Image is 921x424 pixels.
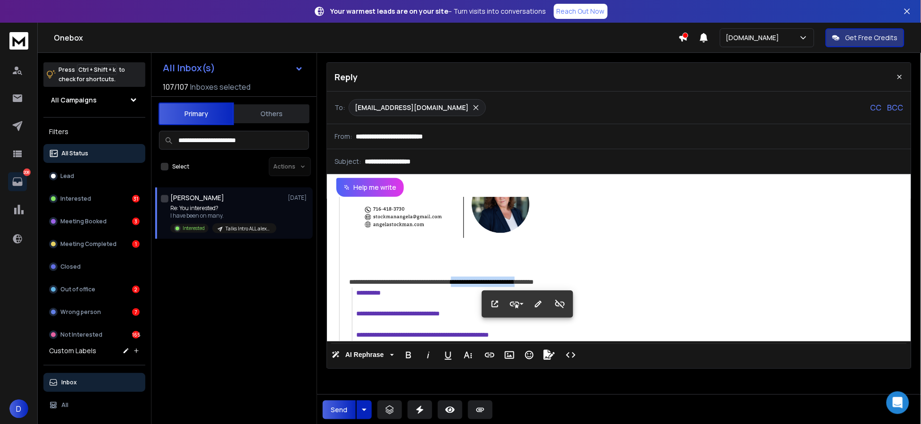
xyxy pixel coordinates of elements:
[323,400,356,419] button: Send
[60,308,101,316] p: Wrong person
[132,218,140,225] div: 3
[481,346,499,365] button: Insert Link (Ctrl+K)
[871,102,882,113] p: CC
[335,157,361,166] p: Subject:
[887,391,909,414] div: Open Intercom Messenger
[43,325,145,344] button: Not Interested165
[508,295,526,314] button: Style
[846,33,898,42] p: Get Free Credits
[170,204,276,212] p: Re: You interested?
[355,103,469,112] p: [EMAIL_ADDRESS][DOMAIN_NAME]
[331,7,449,16] strong: Your warmest leads are on your site
[226,225,271,232] p: Talks Intro ALL alex@ #20250701
[190,81,251,93] h3: Inboxes selected
[335,70,358,84] p: Reply
[43,212,145,231] button: Meeting Booked3
[888,102,904,113] p: BCC
[562,346,580,365] button: Code View
[43,189,145,208] button: Interested31
[170,193,224,203] h1: [PERSON_NAME]
[163,63,215,73] h1: All Inbox(s)
[331,7,546,16] p: – Turn visits into conversations
[9,399,28,418] button: D
[486,295,504,314] button: Open Link
[419,346,437,365] button: Italic (Ctrl+I)
[54,32,678,43] h1: Onebox
[59,65,125,84] p: Press to check for shortcuts.
[61,379,77,386] p: Inbox
[77,64,117,75] span: Ctrl + Shift + k
[335,132,352,141] p: From:
[159,102,234,125] button: Primary
[551,295,569,314] button: Unlink
[43,167,145,186] button: Lead
[60,195,91,203] p: Interested
[51,95,97,105] h1: All Campaigns
[60,286,95,293] p: Out of office
[400,346,418,365] button: Bold (Ctrl+B)
[60,240,117,248] p: Meeting Completed
[132,240,140,248] div: 1
[172,163,189,170] label: Select
[43,91,145,110] button: All Campaigns
[132,195,140,203] div: 31
[43,280,145,299] button: Out of office2
[234,103,310,124] button: Others
[43,303,145,322] button: Wrong person7
[60,331,102,339] p: Not Interested
[183,225,205,232] p: Interested
[529,295,547,314] button: Edit Link
[170,212,276,220] p: I have been on many.
[43,257,145,276] button: Closed
[43,125,145,138] h3: Filters
[9,32,28,50] img: logo
[330,346,396,365] button: AI Rephrase
[43,396,145,415] button: All
[132,308,140,316] div: 7
[343,351,386,359] span: AI Rephrase
[61,401,68,409] p: All
[43,144,145,163] button: All Status
[155,59,311,77] button: All Inbox(s)
[60,263,81,271] p: Closed
[49,346,96,356] h3: Custom Labels
[554,4,608,19] a: Reach Out Now
[8,172,27,191] a: 208
[23,169,31,176] p: 208
[60,172,74,180] p: Lead
[163,81,188,93] span: 107 / 107
[349,155,547,254] img: AIorK4xYH1YxysYS7-2GM5JFWt7rReas7QV8lIKBV65TpVPmZ4cohdI2elBztSiPlDI8eA6sgyZm31yrpGrX
[60,218,107,225] p: Meeting Booked
[132,331,140,339] div: 165
[43,235,145,254] button: Meeting Completed1
[335,103,345,112] p: To:
[336,178,404,197] button: Help me write
[61,150,88,157] p: All Status
[132,286,140,293] div: 2
[43,373,145,392] button: Inbox
[826,28,904,47] button: Get Free Credits
[288,194,309,202] p: [DATE]
[726,33,783,42] p: [DOMAIN_NAME]
[557,7,605,16] p: Reach Out Now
